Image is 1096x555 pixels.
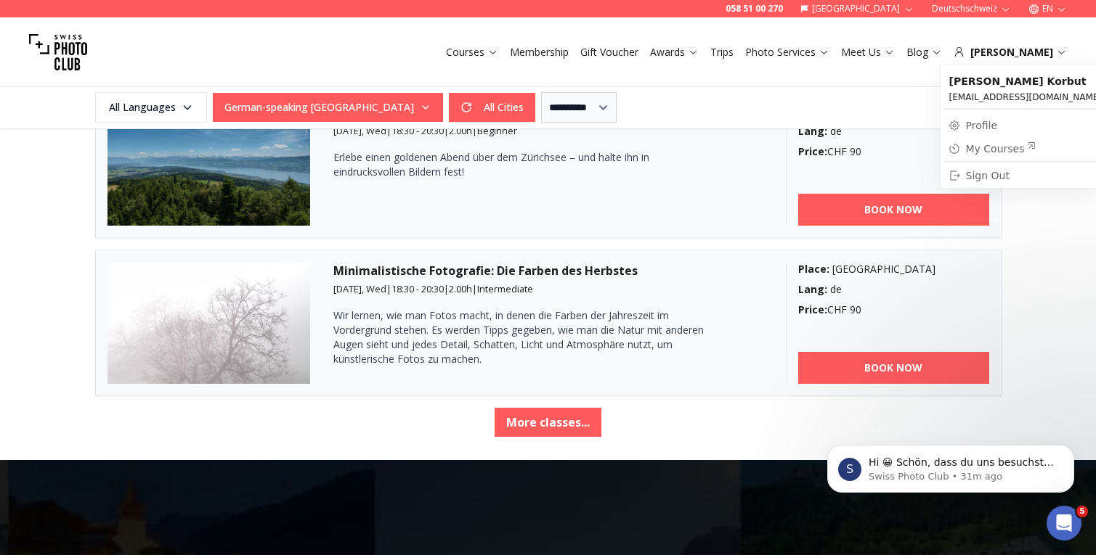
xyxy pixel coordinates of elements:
[333,308,711,366] p: Wir lernen, wie man Fotos macht, in denen die Farben der Jahreszeit im Vordergrund stehen. Es wer...
[966,141,1036,156] div: My Courses
[333,124,517,137] small: | | |
[333,282,386,295] span: [DATE], Wed
[850,303,861,316] span: 90
[798,303,989,317] div: CHF
[798,144,827,158] b: Price :
[1047,506,1081,540] iframe: Intercom live chat
[333,262,763,279] h3: Minimalistische Fotografie: Die Farben des Herbstes
[739,42,835,62] button: Photo Services
[333,282,533,295] small: | | |
[850,144,861,158] span: 90
[495,408,601,437] button: More classes...
[798,124,989,139] div: de
[449,124,472,137] span: 2.00 h
[798,144,989,159] div: CHF
[650,45,699,59] a: Awards
[449,282,472,295] span: 2.00 h
[446,45,498,59] a: Courses
[841,45,895,59] a: Meet Us
[1076,506,1088,517] span: 5
[864,202,922,217] b: BOOK NOW
[333,150,711,179] p: Erlebe einen goldenen Abend über dem Zürichsee – und halte ihn in eindrucksvollen Bildern fest!
[745,45,829,59] a: Photo Services
[213,93,443,122] button: German-speaking [GEOGRAPHIC_DATA]
[798,303,827,316] b: Price :
[107,262,311,384] img: Minimalistische Fotografie: Die Farben des Herbstes
[798,282,827,296] b: Lang :
[644,42,705,62] button: Awards
[97,94,205,120] span: All Languages
[954,45,1067,59] div: [PERSON_NAME]
[798,352,989,384] a: BOOK NOW
[864,361,922,375] b: BOOK NOW
[477,124,517,137] span: Beginner
[798,124,827,138] b: Lang :
[333,124,386,137] span: [DATE], Wed
[906,45,942,59] a: Blog
[798,262,829,276] b: Place :
[391,282,444,295] span: 18:30 - 20:30
[835,42,901,62] button: Meet Us
[580,45,638,59] a: Gift Voucher
[798,262,989,276] div: [GEOGRAPHIC_DATA]
[710,45,734,59] a: Trips
[391,124,444,137] span: 18:30 - 20:30
[798,282,989,297] div: de
[726,3,783,15] a: 058 51 00 270
[510,45,569,59] a: Membership
[805,414,1096,516] iframe: Intercom notifications message
[575,42,644,62] button: Gift Voucher
[798,194,989,226] a: BOOK NOW
[107,104,311,226] img: Sonnenuntergang auf dem Pfannenstielturm
[449,93,535,122] button: All Cities
[29,23,87,81] img: Swiss photo club
[504,42,575,62] button: Membership
[901,42,948,62] button: Blog
[705,42,739,62] button: Trips
[95,92,207,123] button: All Languages
[440,42,504,62] button: Courses
[477,282,533,295] span: Intermediate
